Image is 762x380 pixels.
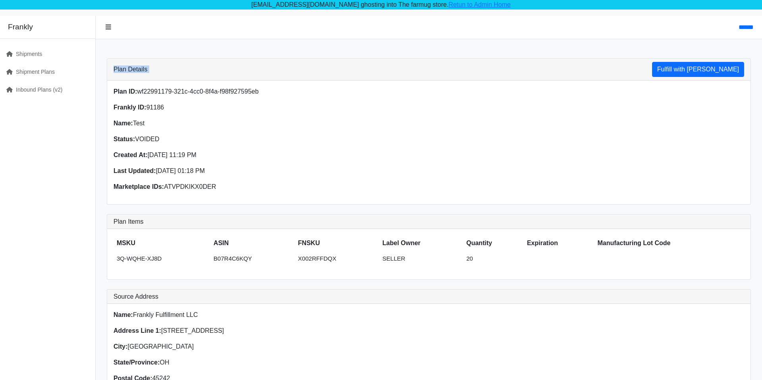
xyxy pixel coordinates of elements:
[114,183,164,190] strong: Marketplace IDs:
[379,235,463,251] th: Label Owner
[114,218,744,225] h3: Plan Items
[114,134,424,144] p: VOIDED
[114,119,424,128] p: Test
[295,235,379,251] th: FNSKU
[114,310,424,320] p: Frankly Fulfillment LLC
[210,235,295,251] th: ASIN
[114,120,133,127] strong: Name:
[114,88,137,95] strong: Plan ID:
[114,343,128,350] strong: City:
[114,152,148,158] strong: Created At:
[114,103,424,112] p: 91186
[114,293,744,300] h3: Source Address
[114,359,160,366] strong: State/Province:
[114,251,210,267] td: 3Q-WQHE-XJ8D
[652,62,744,77] button: Fulfill with [PERSON_NAME]
[114,358,424,367] p: OH
[114,182,424,192] p: ATVPDKIKX0DER
[295,251,379,267] td: X002RFFDQX
[448,1,511,8] a: Retun to Admin Home
[114,326,424,336] p: [STREET_ADDRESS]
[463,251,524,267] td: 20
[379,251,463,267] td: SELLER
[114,311,133,318] strong: Name:
[114,104,146,111] strong: Frankly ID:
[114,136,135,142] strong: Status:
[210,251,295,267] td: B07R4C6KQY
[114,166,424,176] p: [DATE] 01:18 PM
[114,235,210,251] th: MSKU
[114,342,424,351] p: [GEOGRAPHIC_DATA]
[114,65,147,73] h3: Plan Details
[524,235,595,251] th: Expiration
[463,235,524,251] th: Quantity
[114,327,161,334] strong: Address Line 1:
[594,235,744,251] th: Manufacturing Lot Code
[114,87,424,96] p: wf22991179-321c-4cc0-8f4a-f98f927595eb
[114,167,156,174] strong: Last Updated:
[114,150,424,160] p: [DATE] 11:19 PM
